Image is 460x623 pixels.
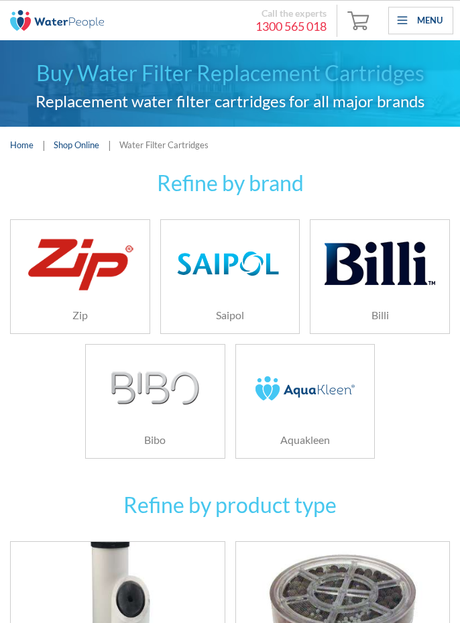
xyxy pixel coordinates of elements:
a: Home [10,140,34,151]
h6: Bibo [86,432,225,448]
a: SaipolSaipol [160,219,300,334]
img: Zip [25,231,135,297]
div: menu [388,7,453,35]
a: ZipZip [10,219,150,334]
h6: Billi [310,307,449,323]
img: shopping cart [347,9,373,31]
img: Saipol [174,247,285,280]
div: | [40,137,47,153]
a: AquakleenAquakleen [235,344,376,459]
h6: Aquakleen [236,432,375,448]
img: The Water People [10,10,104,31]
a: 1300 565 018 [114,19,327,34]
div: Menu [417,14,443,27]
img: Aquakleen [249,351,360,425]
h3: Refine by brand [10,167,450,199]
h1: Buy Water Filter Replacement Cartridges [10,57,450,89]
h6: Zip [11,307,150,323]
a: Shop Online [54,140,99,151]
div: Water Filter Cartridges [119,140,209,151]
img: Billi [325,227,435,300]
a: Open cart [344,5,376,37]
img: Bibo [111,372,200,405]
h3: Refine by product type [10,489,450,521]
div: | [106,137,113,153]
h2: Replacement water filter cartridges for all major brands [10,89,450,113]
h6: Saipol [161,307,300,323]
a: BiboBibo [85,344,225,459]
div: Call the experts [114,7,327,19]
a: BilliBilli [310,219,450,334]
